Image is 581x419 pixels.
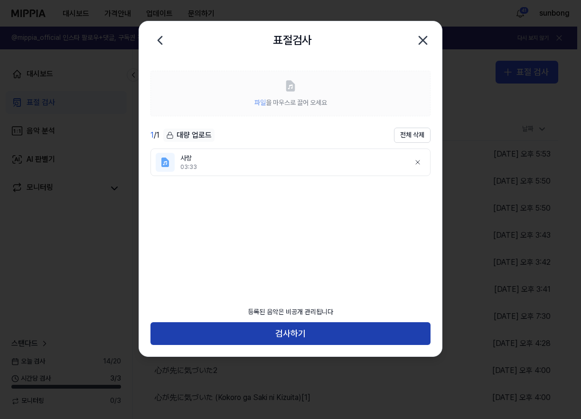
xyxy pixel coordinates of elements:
div: 사랑 [180,154,403,163]
div: 등록된 음악은 비공개 관리됩니다 [242,302,339,323]
button: 대량 업로드 [163,129,215,142]
div: 03:33 [180,163,403,171]
span: 파일 [254,99,266,106]
button: 전체 삭제 [394,128,431,143]
button: 검사하기 [150,322,431,345]
div: / 1 [150,130,159,141]
span: 1 [150,130,154,140]
span: 을 마우스로 끌어 오세요 [254,99,327,106]
h2: 표절검사 [273,31,312,49]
